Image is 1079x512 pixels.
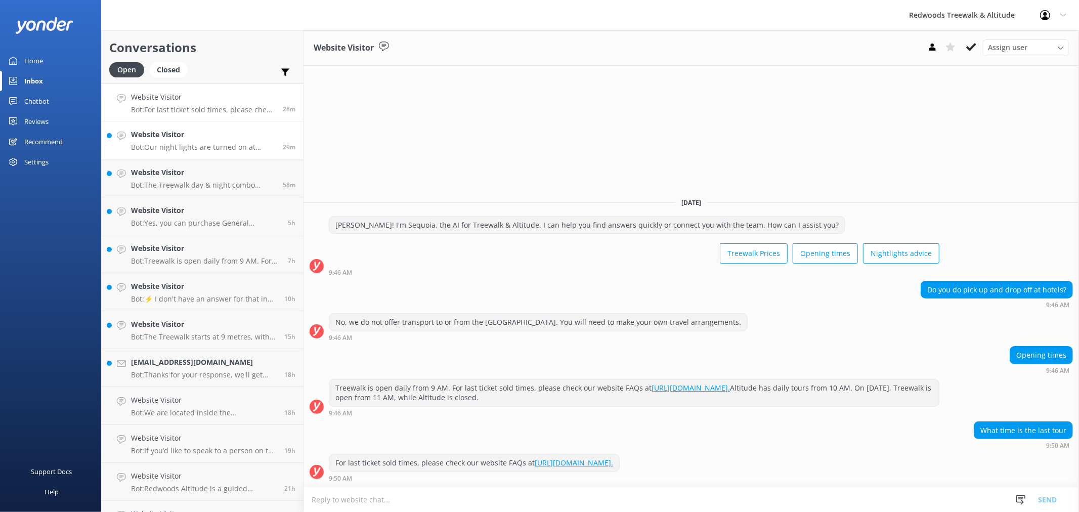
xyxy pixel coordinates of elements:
h4: Website Visitor [131,92,275,103]
p: Bot: The Treewalk starts at 9 metres, with the highest mandatory point at 12 metres. There is an ... [131,332,277,342]
span: Aug 30 2025 09:19am (UTC +12:00) Pacific/Auckland [283,181,295,189]
strong: 9:46 AM [329,410,352,416]
h4: Website Visitor [131,281,277,292]
a: Website VisitorBot:Our night lights are turned on at sunset, and the night walk starts 20 minutes... [102,121,303,159]
p: Bot: Our night lights are turned on at sunset, and the night walk starts 20 minutes thereafter. W... [131,143,275,152]
img: yonder-white-logo.png [15,17,73,34]
strong: 9:50 AM [1046,443,1069,449]
a: Website VisitorBot:The Treewalk day & night combo allows two entries within 3 consecutive days, s... [102,159,303,197]
div: Settings [24,152,49,172]
div: Aug 30 2025 09:46am (UTC +12:00) Pacific/Auckland [1010,367,1073,374]
div: For last ticket sold times, please check our website FAQs at [329,454,619,472]
strong: 9:50 AM [329,476,352,482]
h4: Website Visitor [131,129,275,140]
span: Aug 29 2025 04:17pm (UTC +12:00) Pacific/Auckland [284,370,295,379]
span: Aug 29 2025 03:42pm (UTC +12:00) Pacific/Auckland [284,408,295,417]
button: Opening times [793,243,858,264]
div: Closed [149,62,188,77]
h4: Website Visitor [131,433,277,444]
a: Website VisitorBot:For last ticket sold times, please check our website FAQs at [URL][DOMAIN_NAME... [102,83,303,121]
h4: Website Visitor [131,395,277,406]
p: Bot: If you’d like to speak to a person on the Redwoods Treewalk & Altitude team, please call [PH... [131,446,277,455]
p: Bot: For last ticket sold times, please check our website FAQs at [URL][DOMAIN_NAME]. [131,105,275,114]
h3: Website Visitor [314,41,374,55]
div: Chatbot [24,91,49,111]
span: Aug 30 2025 09:48am (UTC +12:00) Pacific/Auckland [283,143,295,151]
div: No, we do not offer transport to or from the [GEOGRAPHIC_DATA]. You will need to make your own tr... [329,314,747,331]
div: Recommend [24,132,63,152]
a: Website VisitorBot:We are located inside the Whakarewarewa (Redwoods) Forest at [STREET_ADDRESS].... [102,387,303,425]
div: Assign User [983,39,1069,56]
div: Aug 30 2025 09:50am (UTC +12:00) Pacific/Auckland [974,442,1073,449]
p: Bot: Redwoods Altitude is a guided experience in the [GEOGRAPHIC_DATA], offering an exhilarating ... [131,484,277,493]
div: Aug 30 2025 09:46am (UTC +12:00) Pacific/Auckland [329,409,939,416]
span: Aug 29 2025 02:32pm (UTC +12:00) Pacific/Auckland [284,446,295,455]
div: Support Docs [31,461,72,482]
strong: 9:46 AM [1046,302,1069,308]
a: [URL][DOMAIN_NAME]. [652,383,730,393]
h4: Website Visitor [131,205,280,216]
div: Aug 30 2025 09:46am (UTC +12:00) Pacific/Auckland [921,301,1073,308]
div: Inbox [24,71,43,91]
div: Aug 30 2025 09:46am (UTC +12:00) Pacific/Auckland [329,334,748,341]
h4: Website Visitor [131,471,277,482]
a: Closed [149,64,193,75]
span: Aug 29 2025 11:32pm (UTC +12:00) Pacific/Auckland [284,294,295,303]
span: Aug 29 2025 12:47pm (UTC +12:00) Pacific/Auckland [284,484,295,493]
a: Website VisitorBot:If you’d like to speak to a person on the Redwoods Treewalk & Altitude team, p... [102,425,303,463]
a: [EMAIL_ADDRESS][DOMAIN_NAME]Bot:Thanks for your response, we'll get back to you as soon as we can... [102,349,303,387]
div: Do you do pick up and drop off at hotels? [921,281,1072,298]
a: [URL][DOMAIN_NAME]. [535,458,613,467]
h4: Website Visitor [131,167,275,178]
div: Reviews [24,111,49,132]
a: Website VisitorBot:Redwoods Altitude is a guided experience in the [GEOGRAPHIC_DATA], offering an... [102,463,303,501]
p: Bot: We are located inside the Whakarewarewa (Redwoods) Forest at [STREET_ADDRESS]. You can view ... [131,408,277,417]
div: Aug 30 2025 09:46am (UTC +12:00) Pacific/Auckland [329,269,939,276]
p: Bot: Treewalk is open daily from 9 AM. For last ticket sold times, please check our website FAQs ... [131,257,280,266]
div: What time is the last tour [974,422,1072,439]
p: Bot: The Treewalk day & night combo allows two entries within 3 consecutive days, starting from y... [131,181,275,190]
div: Treewalk is open daily from 9 AM. For last ticket sold times, please check our website FAQs at Al... [329,379,939,406]
button: Treewalk Prices [720,243,788,264]
strong: 9:46 AM [329,335,352,341]
span: Aug 29 2025 06:44pm (UTC +12:00) Pacific/Auckland [284,332,295,341]
span: Aug 30 2025 02:44am (UTC +12:00) Pacific/Auckland [288,257,295,265]
strong: 9:46 AM [329,270,352,276]
h4: [EMAIL_ADDRESS][DOMAIN_NAME] [131,357,277,368]
div: Opening times [1010,347,1072,364]
p: Bot: Thanks for your response, we'll get back to you as soon as we can during opening hours. [131,370,277,379]
span: Aug 30 2025 09:50am (UTC +12:00) Pacific/Auckland [283,105,295,113]
h4: Website Visitor [131,243,280,254]
span: Assign user [988,42,1027,53]
span: Aug 30 2025 04:47am (UTC +12:00) Pacific/Auckland [288,219,295,227]
h2: Conversations [109,38,295,57]
a: Open [109,64,149,75]
div: Open [109,62,144,77]
a: Website VisitorBot:Yes, you can purchase General Admission tickets for the Treewalk onsite at the... [102,197,303,235]
div: Home [24,51,43,71]
p: Bot: Yes, you can purchase General Admission tickets for the Treewalk onsite at the i-SITE on the... [131,219,280,228]
div: Aug 30 2025 09:50am (UTC +12:00) Pacific/Auckland [329,475,620,482]
h4: Website Visitor [131,319,277,330]
button: Nightlights advice [863,243,939,264]
strong: 9:46 AM [1046,368,1069,374]
a: Website VisitorBot:⚡ I don't have an answer for that in my knowledge base. Please try and rephras... [102,273,303,311]
span: [DATE] [675,198,707,207]
div: Help [45,482,59,502]
div: [PERSON_NAME]! I'm Sequoia, the AI for Treewalk & Altitude. I can help you find answers quickly o... [329,217,845,234]
a: Website VisitorBot:Treewalk is open daily from 9 AM. For last ticket sold times, please check our... [102,235,303,273]
a: Website VisitorBot:The Treewalk starts at 9 metres, with the highest mandatory point at 12 metres... [102,311,303,349]
p: Bot: ⚡ I don't have an answer for that in my knowledge base. Please try and rephrase your questio... [131,294,277,304]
